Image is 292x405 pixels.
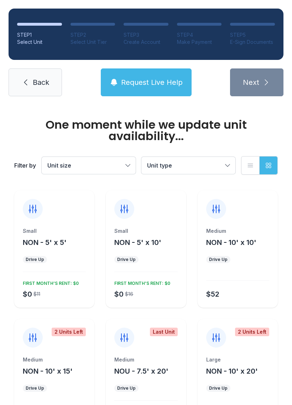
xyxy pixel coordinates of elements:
div: FIRST MONTH’S RENT: $0 [20,278,79,286]
div: Small [114,227,177,235]
div: E-Sign Documents [230,39,275,46]
div: STEP 4 [177,31,222,39]
div: Medium [23,356,86,363]
button: NON - 10' x 15' [23,366,73,376]
div: STEP 2 [71,31,115,39]
div: $52 [206,289,219,299]
span: NON - 5' x 5' [23,238,67,247]
span: Back [33,77,49,87]
span: Next [243,77,259,87]
div: Drive Up [26,385,44,391]
div: $16 [125,291,133,298]
span: Request Live Help [121,77,183,87]
button: Unit type [141,157,235,174]
div: Drive Up [209,385,228,391]
div: STEP 3 [124,31,168,39]
div: Select Unit [17,39,62,46]
div: Small [23,227,86,235]
div: Make Payment [177,39,222,46]
button: NOU - 7.5' x 20' [114,366,168,376]
div: $0 [23,289,32,299]
div: 2 Units Left [235,328,269,336]
div: 2 Units Left [52,328,86,336]
div: $0 [114,289,124,299]
button: NON - 10' x 20' [206,366,258,376]
div: STEP 5 [230,31,275,39]
div: Drive Up [117,385,136,391]
button: Unit size [42,157,136,174]
div: Drive Up [26,257,44,262]
div: Large [206,356,269,363]
div: Select Unit Tier [71,39,115,46]
span: NON - 10' x 10' [206,238,256,247]
span: NON - 10' x 20' [206,367,258,375]
div: Medium [114,356,177,363]
div: Create Account [124,39,168,46]
div: FIRST MONTH’S RENT: $0 [111,278,170,286]
div: Filter by [14,161,36,170]
div: $11 [33,291,40,298]
div: STEP 1 [17,31,62,39]
span: NON - 10' x 15' [23,367,73,375]
span: Unit size [47,162,71,169]
div: One moment while we update unit availability... [14,119,278,142]
span: NOU - 7.5' x 20' [114,367,168,375]
span: Unit type [147,162,172,169]
div: Drive Up [209,257,228,262]
div: Drive Up [117,257,136,262]
div: Medium [206,227,269,235]
div: Last Unit [150,328,178,336]
span: NON - 5' x 10' [114,238,161,247]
